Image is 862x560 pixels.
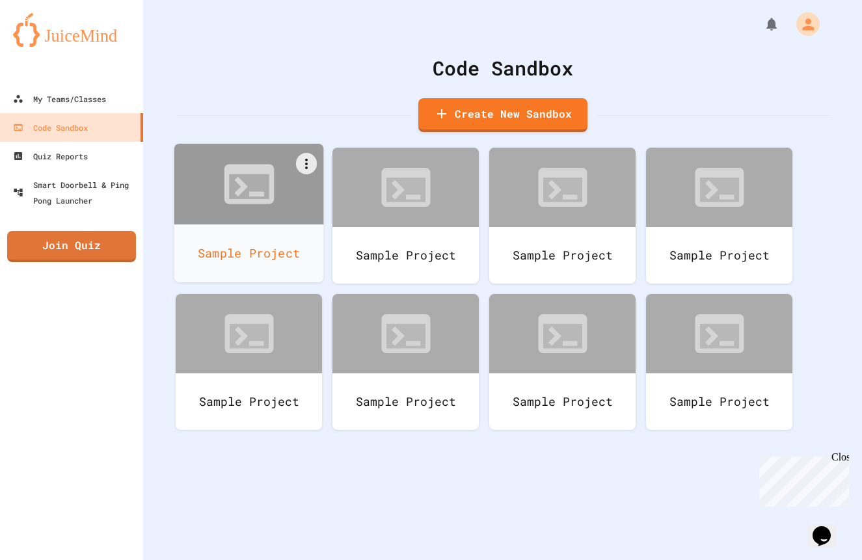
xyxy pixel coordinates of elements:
div: Code Sandbox [176,53,829,83]
a: Sample Project [646,294,792,430]
img: logo-orange.svg [13,13,130,47]
div: My Notifications [740,13,783,35]
div: Smart Doorbell & Ping Pong Launcher [13,177,138,208]
div: Sample Project [646,227,792,284]
iframe: chat widget [754,451,849,507]
div: Sample Project [332,227,479,284]
a: Sample Project [489,148,636,284]
a: Create New Sandbox [418,98,587,132]
div: Chat with us now!Close [5,5,90,83]
a: Sample Project [174,144,324,282]
div: Sample Project [332,373,479,430]
iframe: chat widget [807,508,849,547]
a: Sample Project [176,294,322,430]
div: Quiz Reports [13,148,88,164]
div: Sample Project [646,373,792,430]
a: Join Quiz [7,231,136,262]
div: My Teams/Classes [13,91,106,107]
div: Sample Project [174,224,324,282]
div: Sample Project [176,373,322,430]
a: Sample Project [332,148,479,284]
div: My Account [783,9,823,39]
div: Sample Project [489,227,636,284]
a: Sample Project [646,148,792,284]
a: Sample Project [489,294,636,430]
div: Code Sandbox [13,120,88,135]
div: Sample Project [489,373,636,430]
a: Sample Project [332,294,479,430]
